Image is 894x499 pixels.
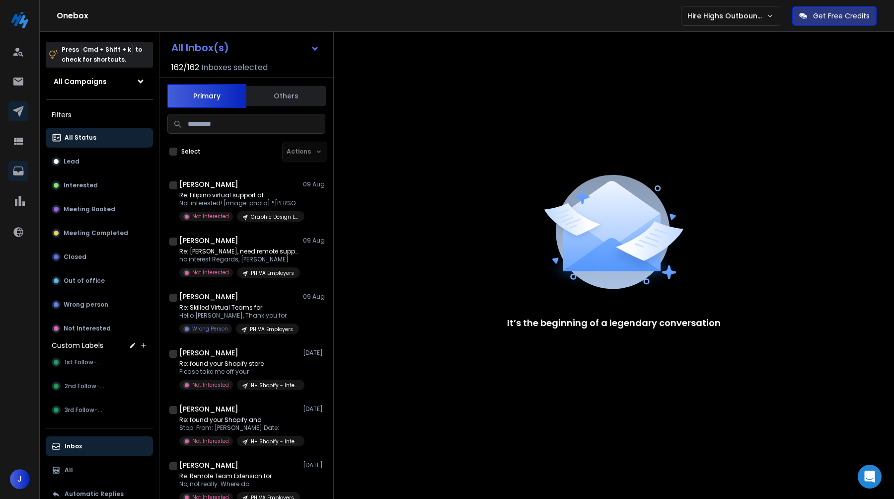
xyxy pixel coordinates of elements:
[792,6,877,26] button: Get Free Credits
[303,461,325,469] p: [DATE]
[179,348,238,358] h1: [PERSON_NAME]
[54,77,107,86] h1: All Campaigns
[46,295,153,315] button: Wrong person
[179,255,298,263] p: no interest Regards, [PERSON_NAME]
[179,248,298,255] p: Re: [PERSON_NAME], need remote support?
[179,480,298,488] p: No, not really. Where do
[179,312,298,320] p: Hello [PERSON_NAME], Thank you for
[251,213,298,221] p: Graphic Design Employers
[179,304,298,312] p: Re: Skilled Virtual Teams for
[246,85,326,107] button: Others
[46,175,153,195] button: Interested
[179,179,238,189] h1: [PERSON_NAME]
[192,213,229,220] p: Not Interested
[179,360,298,368] p: Re: found your Shopify store
[179,191,298,199] p: Re: Filipino virtual support at
[251,382,298,389] p: HH Shopify - Interior Decor
[179,199,298,207] p: Not interested! [image: photo] *[PERSON_NAME]
[192,437,229,445] p: Not Interested
[179,472,298,480] p: Re: Remote Team Extension for
[858,465,882,489] div: Open Intercom Messenger
[303,293,325,301] p: 09 Aug
[64,325,111,333] p: Not Interested
[687,11,766,21] p: Hire Highs Outbound Engine
[46,400,153,420] button: 3rd Follow-up
[167,84,246,108] button: Primary
[251,269,294,277] p: PH VA Employers
[64,229,128,237] p: Meeting Completed
[192,381,229,389] p: Not Interested
[64,158,79,166] p: Lead
[64,301,108,309] p: Wrong person
[813,11,870,21] p: Get Free Credits
[65,406,106,414] span: 3rd Follow-up
[192,269,229,276] p: Not Interested
[179,460,238,470] h1: [PERSON_NAME]
[46,460,153,480] button: All
[46,152,153,171] button: Lead
[65,490,124,498] p: Automatic Replies
[10,10,30,30] img: logo
[46,271,153,291] button: Out of office
[179,292,238,302] h1: [PERSON_NAME]
[62,45,142,65] p: Press to check for shortcuts.
[163,38,327,58] button: All Inbox(s)
[192,325,228,333] p: Wrong Person
[507,316,721,330] p: It’s the beginning of a legendary conversation
[201,62,268,74] h3: Inboxes selected
[10,469,30,489] button: J
[46,108,153,122] h3: Filters
[171,43,229,53] h1: All Inbox(s)
[303,349,325,357] p: [DATE]
[46,72,153,91] button: All Campaigns
[46,247,153,267] button: Closed
[64,181,98,189] p: Interested
[52,340,103,350] h3: Custom Labels
[250,326,293,333] p: PH VA Employers
[179,236,238,246] h1: [PERSON_NAME]
[303,405,325,413] p: [DATE]
[303,237,325,245] p: 09 Aug
[64,253,86,261] p: Closed
[179,368,298,376] p: Please take me off your
[65,466,73,474] p: All
[46,436,153,456] button: Inbox
[251,438,298,445] p: HH Shopify - Interior Decor
[46,223,153,243] button: Meeting Completed
[65,382,107,390] span: 2nd Follow-up
[65,134,96,142] p: All Status
[57,10,681,22] h1: Onebox
[65,358,105,366] span: 1st Follow-up
[46,199,153,219] button: Meeting Booked
[64,277,105,285] p: Out of office
[64,205,115,213] p: Meeting Booked
[46,319,153,338] button: Not Interested
[181,148,201,156] label: Select
[65,442,82,450] p: Inbox
[179,424,298,432] p: Stop. From: [PERSON_NAME] Date:
[46,352,153,372] button: 1st Follow-up
[46,376,153,396] button: 2nd Follow-up
[303,180,325,188] p: 09 Aug
[81,44,133,55] span: Cmd + Shift + k
[179,404,238,414] h1: [PERSON_NAME]
[179,416,298,424] p: Re: found your Shopify and
[46,128,153,148] button: All Status
[171,62,199,74] span: 162 / 162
